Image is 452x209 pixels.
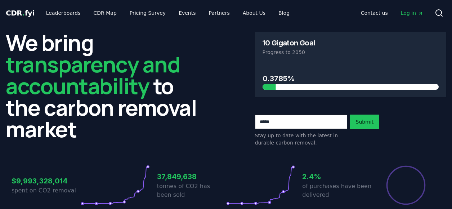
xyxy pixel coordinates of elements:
nav: Main [40,6,295,19]
a: Partners [203,6,236,19]
a: Log in [395,6,429,19]
h3: 0.3785% [263,73,439,84]
div: Percentage of sales delivered [386,165,426,205]
p: of purchases have been delivered [302,182,371,199]
p: spent on CO2 removal [12,186,81,195]
h2: We bring to the carbon removal market [6,32,197,140]
a: CDR.fyi [6,8,35,18]
nav: Main [355,6,429,19]
span: . [22,9,25,17]
h3: 2.4% [302,171,371,182]
a: Contact us [355,6,394,19]
a: Pricing Survey [124,6,171,19]
h3: $9,993,328,014 [12,175,81,186]
span: CDR fyi [6,9,35,17]
p: Progress to 2050 [263,49,439,56]
span: transparency and accountability [6,49,180,101]
h3: 37,849,638 [157,171,226,182]
p: tonnes of CO2 has been sold [157,182,226,199]
span: Log in [401,9,423,17]
a: Blog [273,6,295,19]
a: Leaderboards [40,6,86,19]
a: CDR Map [88,6,122,19]
h3: 10 Gigaton Goal [263,39,315,46]
a: About Us [237,6,271,19]
a: Events [173,6,201,19]
button: Submit [350,115,380,129]
p: Stay up to date with the latest in durable carbon removal. [255,132,347,146]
